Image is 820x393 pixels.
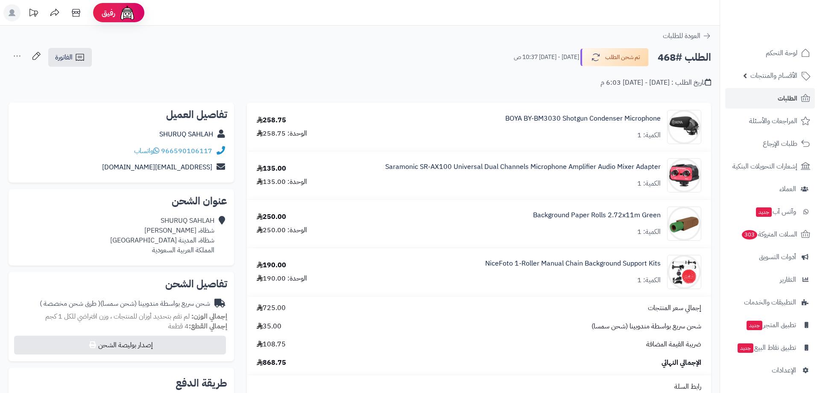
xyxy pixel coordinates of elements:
[505,114,661,124] a: BOYA BY-BM3030 Shotgun Condenser Microphone
[750,70,797,82] span: الأقسام والمنتجات
[725,88,815,109] a: الطلبات
[257,225,307,235] div: الوحدة: 250.00
[763,138,797,150] span: طلبات الإرجاع
[725,156,815,177] a: إشعارات التحويلات البنكية
[250,382,708,392] div: رابط السلة
[725,315,815,335] a: تطبيق المتجرجديد
[637,130,661,140] div: الكمية: 1
[385,162,661,172] a: Saramonic SR-AX100 Universal Dual Channels Microphone Amplifier Audio Mixer Adapter
[189,321,227,331] strong: إجمالي القطع:
[23,4,44,24] a: تحديثات المنصة
[732,160,797,172] span: إشعارات التحويلات البنكية
[725,292,815,313] a: التطبيقات والخدمات
[580,48,649,66] button: تم شحن الطلب
[257,340,286,349] span: 108.75
[725,337,815,358] a: تطبيق نقاط البيعجديد
[749,115,797,127] span: المراجعات والأسئلة
[663,31,711,41] a: العودة للطلبات
[725,43,815,63] a: لوحة التحكم
[15,109,227,120] h2: تفاصيل العميل
[102,162,212,172] a: [EMAIL_ADDRESS][DOMAIN_NAME]
[668,255,701,289] img: 1734609022-NiceFoto%201-Roller%20(3)-800x1000-90x90.jpg
[648,303,701,313] span: إجمالي سعر المنتجات
[779,183,796,195] span: العملاء
[725,111,815,131] a: المراجعات والأسئلة
[766,47,797,59] span: لوحة التحكم
[662,358,701,368] span: الإجمالي النهائي
[15,196,227,206] h2: عنوان الشحن
[257,322,281,331] span: 35.00
[637,227,661,237] div: الكمية: 1
[257,274,307,284] div: الوحدة: 190.00
[747,321,762,330] span: جديد
[725,247,815,267] a: أدوات التسويق
[45,311,190,322] span: لم تقم بتحديد أوزان للمنتجات ، وزن افتراضي للكل 1 كجم
[48,48,92,67] a: الفاتورة
[191,311,227,322] strong: إجمالي الوزن:
[637,275,661,285] div: الكمية: 1
[159,129,213,139] a: SHURUQ SAHLAH
[725,224,815,245] a: السلات المتروكة303
[778,92,797,104] span: الطلبات
[257,358,286,368] span: 868.75
[15,279,227,289] h2: تفاصيل الشحن
[780,274,796,286] span: التقارير
[725,179,815,199] a: العملاء
[134,146,159,156] a: واتساب
[40,299,210,309] div: شحن سريع بواسطة مندوبينا (شحن سمسا)
[725,360,815,381] a: الإعدادات
[257,164,286,174] div: 135.00
[755,206,796,218] span: وآتس آب
[738,343,753,353] span: جديد
[744,296,796,308] span: التطبيقات والخدمات
[119,4,136,21] img: ai-face.png
[725,201,815,222] a: وآتس آبجديد
[514,53,579,62] small: [DATE] - [DATE] 10:37 ص
[746,319,796,331] span: تطبيق المتجر
[14,336,226,355] button: إصدار بوليصة الشحن
[668,158,701,192] img: 1641835162-4897040884662.2-90x90.jpg
[725,269,815,290] a: التقارير
[102,8,115,18] span: رفيق
[257,303,286,313] span: 725.00
[40,298,100,309] span: ( طرق شحن مخصصة )
[110,216,214,255] div: SHURUQ SAHLAH شظاة، [PERSON_NAME] شظاة، المدينة [GEOGRAPHIC_DATA] المملكة العربية السعودية
[756,207,772,217] span: جديد
[533,210,661,220] a: Background Paper Rolls 2.72x11m Green
[257,177,307,187] div: الوحدة: 135.00
[257,115,286,125] div: 258.75
[485,259,661,269] a: NiceFoto 1-Roller Manual Chain Background Support Kits
[646,340,701,349] span: ضريبة القيمة المضافة
[161,146,212,156] a: 966590106117
[741,228,797,240] span: السلات المتروكة
[663,31,700,41] span: العودة للطلبات
[772,364,796,376] span: الإعدادات
[257,129,307,139] div: الوحدة: 258.75
[668,110,701,144] img: 1637174943-BM3030%20%201-90x90.jpg
[737,342,796,354] span: تطبيق نقاط البيع
[759,251,796,263] span: أدوات التسويق
[725,133,815,154] a: طلبات الإرجاع
[600,78,711,88] div: تاريخ الطلب : [DATE] - [DATE] 6:03 م
[668,207,701,241] img: 1724498830-54-90x90.jpg
[257,212,286,222] div: 250.00
[637,179,661,189] div: الكمية: 1
[168,321,227,331] small: 4 قطعة
[741,230,758,240] span: 303
[762,6,812,24] img: logo-2.png
[176,378,227,388] h2: طريقة الدفع
[55,52,73,62] span: الفاتورة
[658,49,711,66] h2: الطلب #468
[257,260,286,270] div: 190.00
[592,322,701,331] span: شحن سريع بواسطة مندوبينا (شحن سمسا)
